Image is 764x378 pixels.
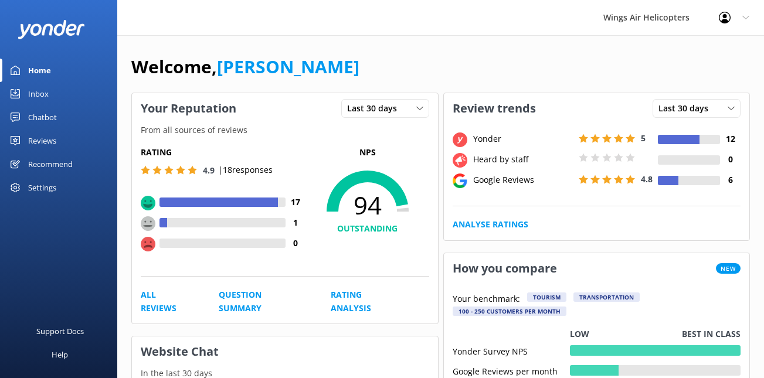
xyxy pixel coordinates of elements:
[682,328,741,340] p: Best in class
[217,55,359,79] a: [PERSON_NAME]
[141,146,306,159] h5: Rating
[641,132,646,144] span: 5
[219,288,304,315] a: Question Summary
[306,146,429,159] p: NPS
[453,307,566,316] div: 100 - 250 customers per month
[573,292,640,302] div: Transportation
[306,190,429,220] span: 94
[286,237,306,250] h4: 0
[453,345,570,356] div: Yonder Survey NPS
[331,288,402,315] a: Rating Analysis
[453,218,528,231] a: Analyse Ratings
[131,53,359,81] h1: Welcome,
[658,102,715,115] span: Last 30 days
[570,328,589,340] p: Low
[203,165,215,176] span: 4.9
[28,105,57,129] div: Chatbot
[286,196,306,209] h4: 17
[286,216,306,229] h4: 1
[444,253,566,284] h3: How you compare
[720,132,741,145] h4: 12
[720,173,741,186] h4: 6
[470,173,576,186] div: Google Reviews
[444,93,545,124] h3: Review trends
[132,124,438,137] p: From all sources of reviews
[28,176,56,199] div: Settings
[18,20,85,39] img: yonder-white-logo.png
[132,336,438,367] h3: Website Chat
[28,82,49,105] div: Inbox
[132,93,245,124] h3: Your Reputation
[141,288,192,315] a: All Reviews
[28,129,56,152] div: Reviews
[453,292,520,307] p: Your benchmark:
[470,153,576,166] div: Heard by staff
[28,152,73,176] div: Recommend
[28,59,51,82] div: Home
[453,365,570,376] div: Google Reviews per month
[306,222,429,235] h4: OUTSTANDING
[470,132,576,145] div: Yonder
[716,263,741,274] span: New
[347,102,404,115] span: Last 30 days
[720,153,741,166] h4: 0
[527,292,566,302] div: Tourism
[641,173,653,185] span: 4.8
[36,319,84,343] div: Support Docs
[52,343,68,366] div: Help
[218,164,273,176] p: | 18 responses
